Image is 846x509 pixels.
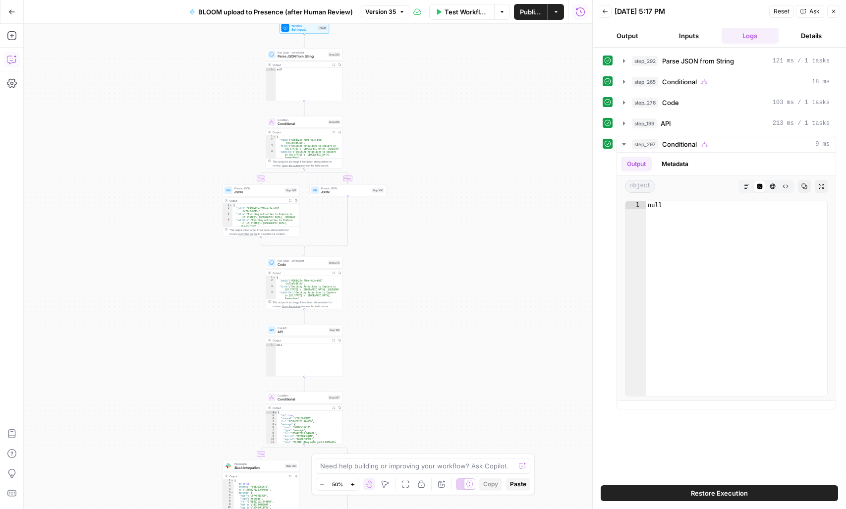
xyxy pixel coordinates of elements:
g: Edge from step_297 to step_300 [260,444,304,459]
div: ConditionConditionalStep 265Output{ "jobId":"6988a22a-700b-4c7e-b657 -5c77a7c8f15c", "title":"Exc... [266,116,343,169]
span: Parse JSON from String [662,56,734,66]
span: JSON [321,190,370,195]
span: step_297 [632,139,658,149]
span: Set Inputs [291,27,316,32]
div: Step 300 [285,464,297,468]
div: Call APIAPIStep 199Outputnull [266,324,343,377]
span: Toggle code folding, rows 1 through 6 [229,204,232,207]
div: 1 [625,201,646,209]
div: Inputs [318,26,327,30]
span: Run Code · JavaScript [278,51,326,55]
div: 2 [266,138,276,144]
button: Ask [796,5,824,18]
div: Output [273,406,329,410]
div: Step 297 [328,396,340,400]
span: step_265 [632,77,658,87]
button: 18 ms [617,74,836,90]
g: Edge from step_290 to step_265-conditional-end [304,196,348,248]
span: step_292 [632,56,658,66]
div: 6 [266,426,277,429]
div: 9 [266,435,277,438]
button: 103 ms / 1 tasks [617,95,836,111]
button: Paste [506,478,530,491]
button: Details [783,28,840,44]
span: API [661,118,671,128]
span: Code [662,98,679,108]
div: 3 [266,285,276,291]
g: Edge from step_265-conditional-end to step_276 [304,247,305,257]
div: Format JSONJSONStep 267Output{ "jobId":"6988a22a-700b-4c7e-b657 -5c77a7c8f15c", "title":"Exciting... [223,184,299,237]
button: BLOOM upload to Presence (after Human Review) [183,4,359,20]
span: Call API [278,326,327,330]
div: 5 [223,491,234,494]
button: 9 ms [617,136,836,152]
span: Reset [774,7,790,16]
span: 213 ms / 1 tasks [773,119,830,128]
span: Workflow [291,24,316,28]
div: 1 [223,204,233,207]
span: Version 35 [365,7,396,16]
span: Condition [278,118,326,122]
span: Run Code · JavaScript [278,259,326,263]
g: Edge from step_265 to step_267 [260,169,304,184]
div: 2 [266,414,277,417]
div: Step 290 [372,188,384,193]
span: Conditional [278,397,326,402]
div: 8 [266,432,277,435]
div: This output is too large & has been abbreviated for review. to view the full content. [273,300,340,308]
div: 2 [223,482,234,485]
button: Output [599,28,656,44]
div: Run Code · JavaScriptCodeStep 276Output{ "jobId":"6988a22a-700b-4c7e-b657 -5c77a7c8f15c", "title"... [266,257,343,309]
div: 11 [266,441,277,467]
button: Output [621,157,652,171]
div: Step 276 [328,261,340,265]
span: Toggle code folding, rows 1 through 45 [231,479,234,482]
div: 1 [266,411,277,414]
div: Format JSONJSONStep 290 [309,184,386,196]
div: 4 [266,150,276,159]
div: WorkflowSet InputsInputs [266,22,343,34]
div: 10 [223,506,234,509]
span: Format JSON [234,186,283,190]
div: 9 ms [617,153,836,409]
span: Toggle code folding, rows 5 through 44 [274,423,277,426]
div: Output [273,271,329,275]
div: Step 267 [285,188,297,193]
g: Edge from step_199 to step_297 [304,377,305,391]
div: Output [273,339,329,342]
div: Output [229,199,286,203]
div: 1 [266,68,276,71]
span: Integration [234,462,283,466]
div: This output is too large & has been abbreviated for review. to view the full content. [273,160,340,168]
div: 1 [266,276,276,279]
span: Parse JSON from String [278,54,326,59]
span: Paste [510,480,526,489]
span: Toggle code folding, rows 1 through 45 [274,411,277,414]
div: 3 [223,213,233,219]
button: 213 ms / 1 tasks [617,115,836,131]
span: Restore Execution [691,488,748,498]
div: This output is too large & has been abbreviated for review. to view the full content. [229,228,297,236]
div: 3 [266,417,277,420]
button: Test Workflow [429,4,494,20]
span: Condition [278,394,326,397]
div: 4 [266,291,276,300]
img: Slack-mark-RGB.png [226,463,231,468]
div: 9 [223,503,234,506]
span: Format JSON [321,186,370,190]
div: Run Code · JavaScriptParse JSON from StringStep 292Outputnull [266,49,343,101]
div: Output [273,130,329,134]
span: 50% [332,480,343,488]
span: Ask [809,7,820,16]
div: 1 [223,479,234,482]
g: Edge from start to step_292 [304,34,305,48]
span: Conditional [662,77,697,87]
div: 8 [223,500,234,503]
div: 4 [266,420,277,423]
div: Output [229,474,286,478]
div: Step 199 [329,328,340,333]
div: 2 [266,279,276,285]
span: API [278,330,327,335]
div: Output [273,63,329,67]
div: 6 [223,494,234,497]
